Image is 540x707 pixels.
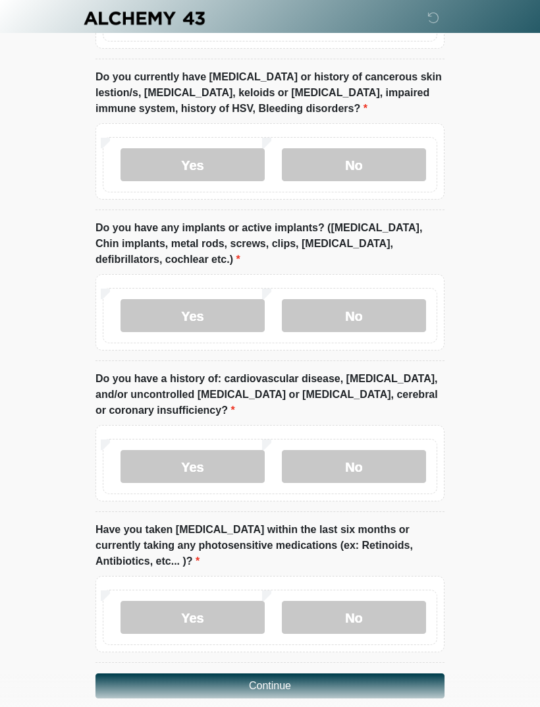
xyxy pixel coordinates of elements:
[121,601,265,634] label: Yes
[121,148,265,181] label: Yes
[95,371,445,418] label: Do you have a history of: cardiovascular disease, [MEDICAL_DATA], and/or uncontrolled [MEDICAL_DA...
[282,148,426,181] label: No
[121,299,265,332] label: Yes
[282,299,426,332] label: No
[82,10,206,26] img: Alchemy 43 Logo
[95,69,445,117] label: Do you currently have [MEDICAL_DATA] or history of cancerous skin lestion/s, [MEDICAL_DATA], kelo...
[95,673,445,698] button: Continue
[95,522,445,569] label: Have you taken [MEDICAL_DATA] within the last six months or currently taking any photosensitive m...
[121,450,265,483] label: Yes
[95,220,445,268] label: Do you have any implants or active implants? ([MEDICAL_DATA], Chin implants, metal rods, screws, ...
[282,450,426,483] label: No
[282,601,426,634] label: No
